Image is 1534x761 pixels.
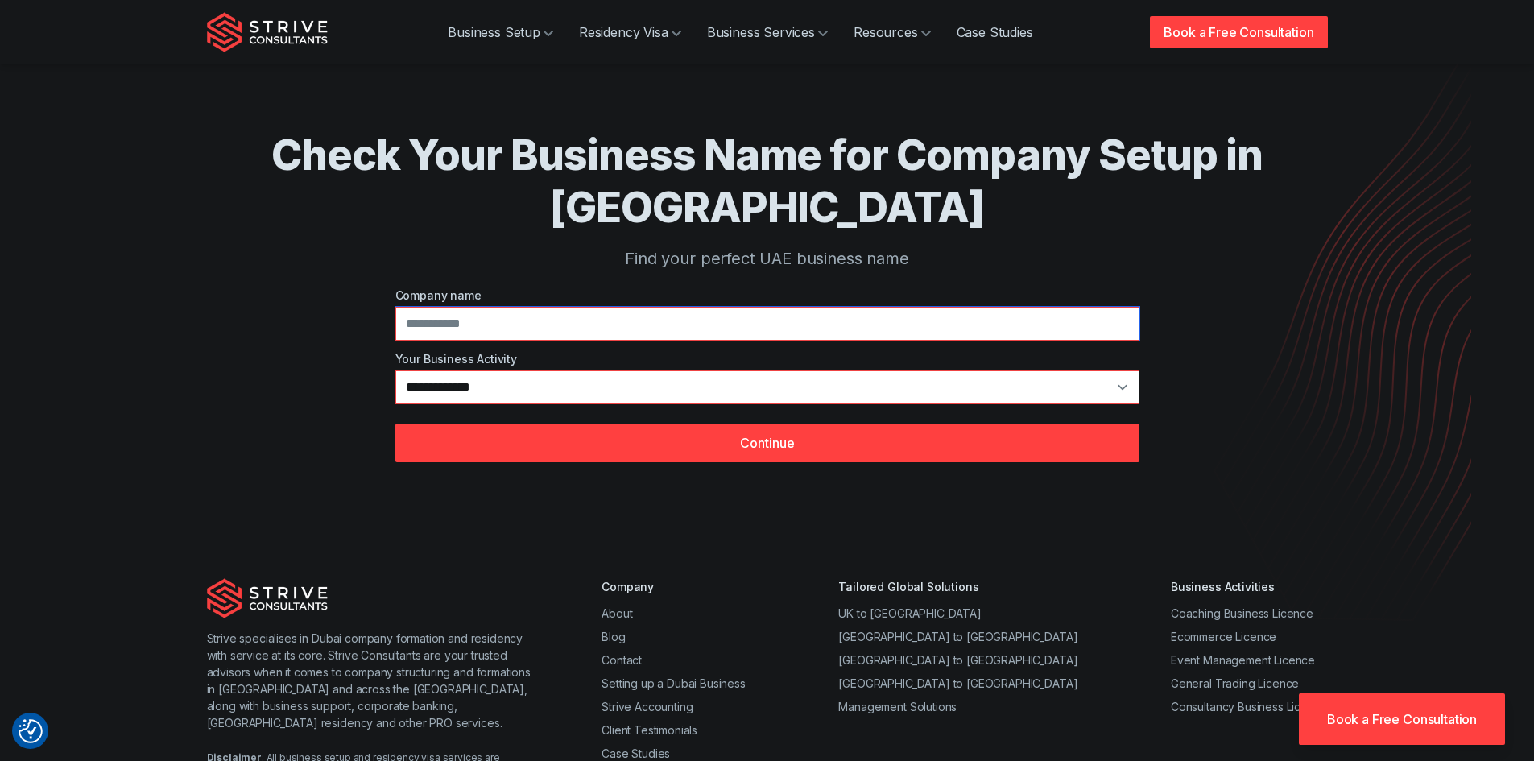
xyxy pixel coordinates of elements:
a: Business Services [694,16,841,48]
div: Tailored Global Solutions [838,578,1077,595]
a: Consultancy Business Licence [1171,700,1328,713]
a: Strive Accounting [602,700,693,713]
a: [GEOGRAPHIC_DATA] to [GEOGRAPHIC_DATA] [838,676,1077,690]
a: Case Studies [602,747,670,760]
a: Coaching Business Licence [1171,606,1313,620]
img: Strive Consultants [207,12,328,52]
a: Event Management Licence [1171,653,1315,667]
a: General Trading Licence [1171,676,1299,690]
a: Client Testimonials [602,723,697,737]
p: Strive specialises in Dubai company formation and residency with service at its core. Strive Cons... [207,630,538,731]
a: Resources [841,16,944,48]
a: Book a Free Consultation [1150,16,1327,48]
label: Your Business Activity [395,350,1139,367]
a: Blog [602,630,625,643]
a: UK to [GEOGRAPHIC_DATA] [838,606,981,620]
a: About [602,606,632,620]
a: Management Solutions [838,700,957,713]
a: Case Studies [944,16,1046,48]
img: Strive Consultants [207,578,328,618]
p: Find your perfect UAE business name [271,246,1263,271]
button: Consent Preferences [19,719,43,743]
a: Setting up a Dubai Business [602,676,746,690]
a: Residency Visa [566,16,694,48]
button: Continue [395,424,1139,462]
a: [GEOGRAPHIC_DATA] to [GEOGRAPHIC_DATA] [838,653,1077,667]
img: Revisit consent button [19,719,43,743]
a: Business Setup [435,16,566,48]
a: Ecommerce Licence [1171,630,1276,643]
a: Contact [602,653,642,667]
h1: Check Your Business Name for Company Setup in [GEOGRAPHIC_DATA] [271,129,1263,234]
a: Book a Free Consultation [1299,693,1505,745]
div: Company [602,578,746,595]
a: [GEOGRAPHIC_DATA] to [GEOGRAPHIC_DATA] [838,630,1077,643]
label: Company name [395,287,1139,304]
div: Business Activities [1171,578,1328,595]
